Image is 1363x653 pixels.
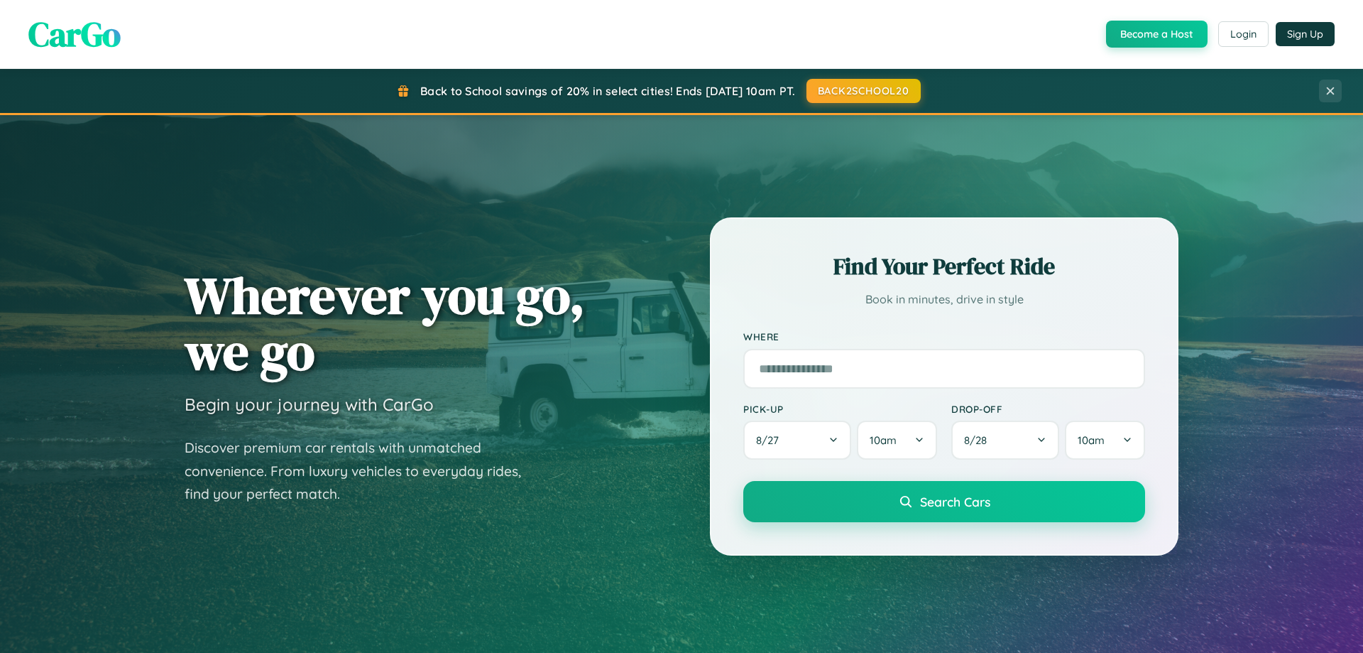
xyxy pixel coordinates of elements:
label: Drop-off [951,403,1145,415]
label: Pick-up [743,403,937,415]
button: 10am [857,421,937,460]
h1: Wherever you go, we go [185,267,585,379]
span: 10am [1078,433,1105,447]
span: 8 / 28 [964,433,994,447]
button: BACK2SCHOOL20 [806,79,921,103]
button: 8/28 [951,421,1059,460]
span: 8 / 27 [756,433,786,447]
p: Book in minutes, drive in style [743,289,1145,310]
h2: Find Your Perfect Ride [743,251,1145,282]
button: Login [1218,21,1269,47]
label: Where [743,331,1145,343]
span: 10am [870,433,897,447]
button: Search Cars [743,481,1145,522]
button: 10am [1065,421,1145,460]
p: Discover premium car rentals with unmatched convenience. From luxury vehicles to everyday rides, ... [185,436,540,506]
button: Sign Up [1276,22,1335,46]
span: Back to School savings of 20% in select cities! Ends [DATE] 10am PT. [420,84,795,98]
span: CarGo [28,11,121,58]
h3: Begin your journey with CarGo [185,394,434,415]
button: Become a Host [1106,21,1208,48]
span: Search Cars [920,494,990,509]
button: 8/27 [743,421,851,460]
